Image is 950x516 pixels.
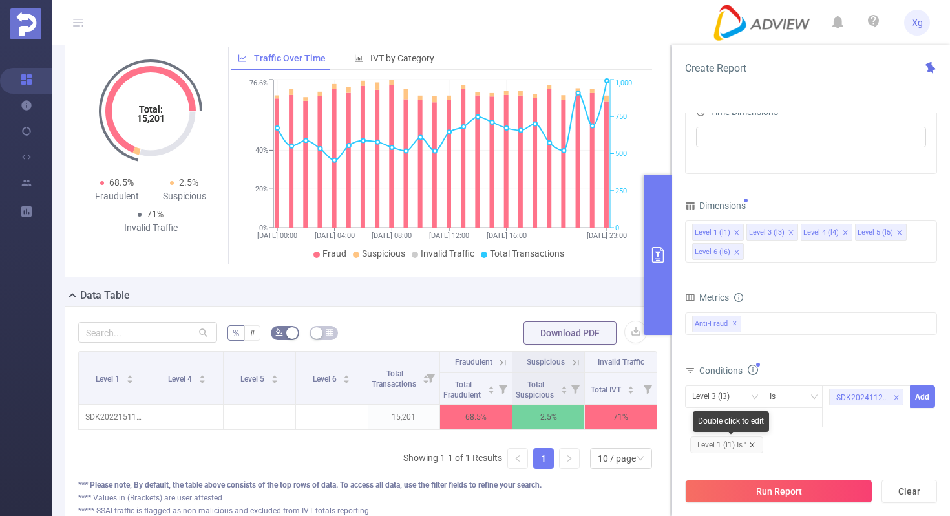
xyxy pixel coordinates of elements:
i: icon: info-circle [734,293,743,302]
span: Level 1 (l1) Is '' [690,436,763,453]
i: icon: close [893,394,900,402]
div: *** Please note, By default, the table above consists of the top rows of data. To access all data... [78,479,657,491]
span: Invalid Traffic [421,248,474,259]
i: icon: caret-down [488,389,495,392]
button: Clear [881,480,937,503]
tspan: [DATE] 04:00 [315,231,355,240]
h2: Data Table [80,288,130,303]
div: Level 4 (l4) [803,224,839,241]
tspan: 0 [615,224,619,232]
tspan: [DATE] 16:00 [487,231,527,240]
i: icon: left [514,455,522,462]
div: Invalid Traffic [117,221,184,235]
button: Run Report [685,480,872,503]
div: Fraudulent [83,189,151,203]
a: 1 [534,449,553,468]
i: icon: caret-down [271,378,278,382]
li: Level 1 (l1) [692,224,744,241]
span: Traffic Over Time [254,53,326,63]
img: Protected Media [10,8,41,39]
i: icon: caret-up [628,384,635,388]
span: Suspicious [362,248,405,259]
tspan: 40% [255,147,268,155]
tspan: [DATE] 23:00 [587,231,627,240]
i: icon: caret-down [628,389,635,392]
i: icon: caret-down [198,378,206,382]
p: 68.5% [440,405,512,429]
tspan: 15,201 [137,113,165,124]
li: Next Page [559,448,580,469]
tspan: 500 [615,150,627,158]
li: Showing 1-1 of 1 Results [403,448,502,469]
i: icon: caret-up [343,373,350,377]
i: Filter menu [639,373,657,404]
div: Sort [343,373,350,381]
span: Create Report [685,62,746,74]
p: 15,201 [368,405,440,429]
div: Sort [126,373,134,381]
tspan: [DATE] 00:00 [257,231,297,240]
div: Sort [271,373,279,381]
i: icon: caret-down [126,378,133,382]
div: Sort [487,384,495,392]
p: SDK202215110310116ovlnsvh5o3smph [79,405,151,429]
div: Sort [627,384,635,392]
div: Level 3 (l3) [749,224,785,241]
span: 71% [147,209,164,219]
i: icon: bg-colors [275,328,283,336]
li: Level 3 (l3) [746,224,798,241]
i: icon: caret-down [343,378,350,382]
span: % [233,328,239,338]
input: filter select [700,129,702,145]
li: Level 6 (l6) [692,243,744,260]
span: ✕ [732,316,737,332]
i: icon: close [734,230,740,237]
div: SDK20241125111157euijkedccjrky63 [836,389,889,406]
i: icon: table [326,328,333,336]
i: icon: close [842,230,849,237]
i: icon: info-circle [748,365,758,375]
i: icon: down [637,455,644,464]
button: Add [910,385,935,408]
span: Level 5 [240,374,266,383]
i: icon: line-chart [238,54,247,63]
span: Invalid Traffic [598,358,644,367]
i: Filter menu [566,373,584,404]
div: Sort [198,373,206,381]
i: icon: close [788,230,794,237]
i: Filter menu [494,373,512,404]
div: **** Values in (Brackets) are user attested [78,492,657,504]
i: icon: close [749,442,755,448]
p: 2.5% [512,405,584,429]
span: Level 4 [168,374,194,383]
i: icon: bar-chart [354,54,363,63]
i: Filter menu [421,352,439,404]
span: 2.5% [179,177,198,188]
i: icon: close [896,230,903,237]
tspan: Total: [139,104,163,114]
span: Conditions [699,365,758,376]
div: Suspicious [151,189,218,203]
li: Level 4 (l4) [801,224,852,241]
i: icon: caret-up [561,384,568,388]
div: 10 / page [598,449,636,468]
span: Anti-Fraud [692,316,741,332]
span: # [249,328,255,338]
li: Previous Page [507,448,528,469]
div: Double click to edit [693,411,769,432]
span: Total Suspicious [516,380,556,400]
span: 68.5% [109,177,134,188]
div: Is [770,386,785,407]
tspan: 0% [259,224,268,232]
i: icon: caret-down [561,389,568,392]
span: Fraudulent [455,358,492,367]
i: icon: down [810,393,818,402]
i: icon: down [751,393,759,402]
tspan: 76.6% [249,80,268,88]
span: Dimensions [685,200,746,211]
span: Metrics [685,292,729,303]
div: Level 6 (l6) [695,244,730,261]
tspan: 20% [255,185,268,193]
div: Level 5 (l5) [858,224,893,241]
tspan: 250 [615,187,627,195]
